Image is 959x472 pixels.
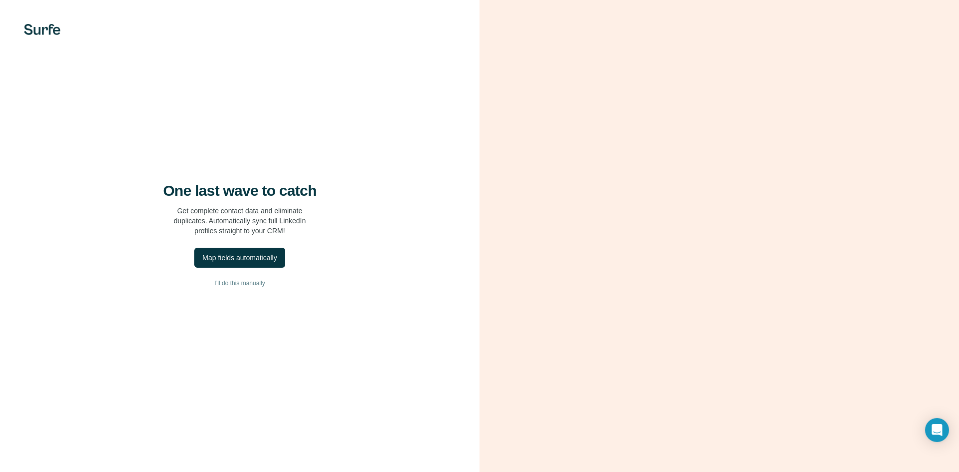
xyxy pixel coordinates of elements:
[214,279,265,288] span: I’ll do this manually
[202,253,277,263] div: Map fields automatically
[20,276,460,291] button: I’ll do this manually
[24,24,60,35] img: Surfe's logo
[163,182,317,200] h4: One last wave to catch
[174,206,306,236] p: Get complete contact data and eliminate duplicates. Automatically sync full LinkedIn profiles str...
[194,248,285,268] button: Map fields automatically
[925,418,949,442] div: Open Intercom Messenger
